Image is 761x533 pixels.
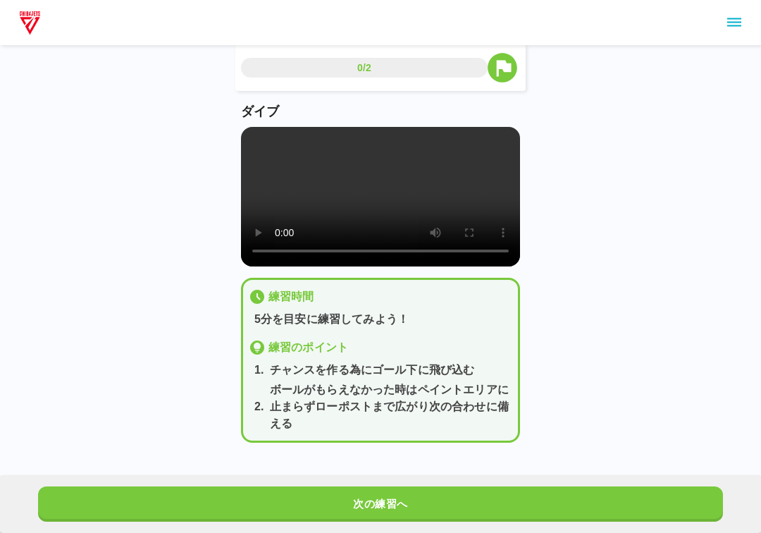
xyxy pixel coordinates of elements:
p: 1 . [254,362,264,379]
img: dummy [17,8,43,37]
p: 練習時間 [268,288,314,305]
p: ダイブ [241,102,520,121]
button: 次の練習へ [38,486,723,522]
button: sidemenu [722,11,746,35]
p: 0/2 [357,61,371,75]
p: 練習のポイント [268,339,348,356]
p: 2 . [254,398,264,415]
p: チャンスを作る為にゴール下に飛び込む [270,362,475,379]
p: ボールがもらえなかった時はペイントエリアに止まらずローポストまで広がり次の合わせに備える [270,381,512,432]
p: 5分を目安に練習してみよう！ [254,311,512,328]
